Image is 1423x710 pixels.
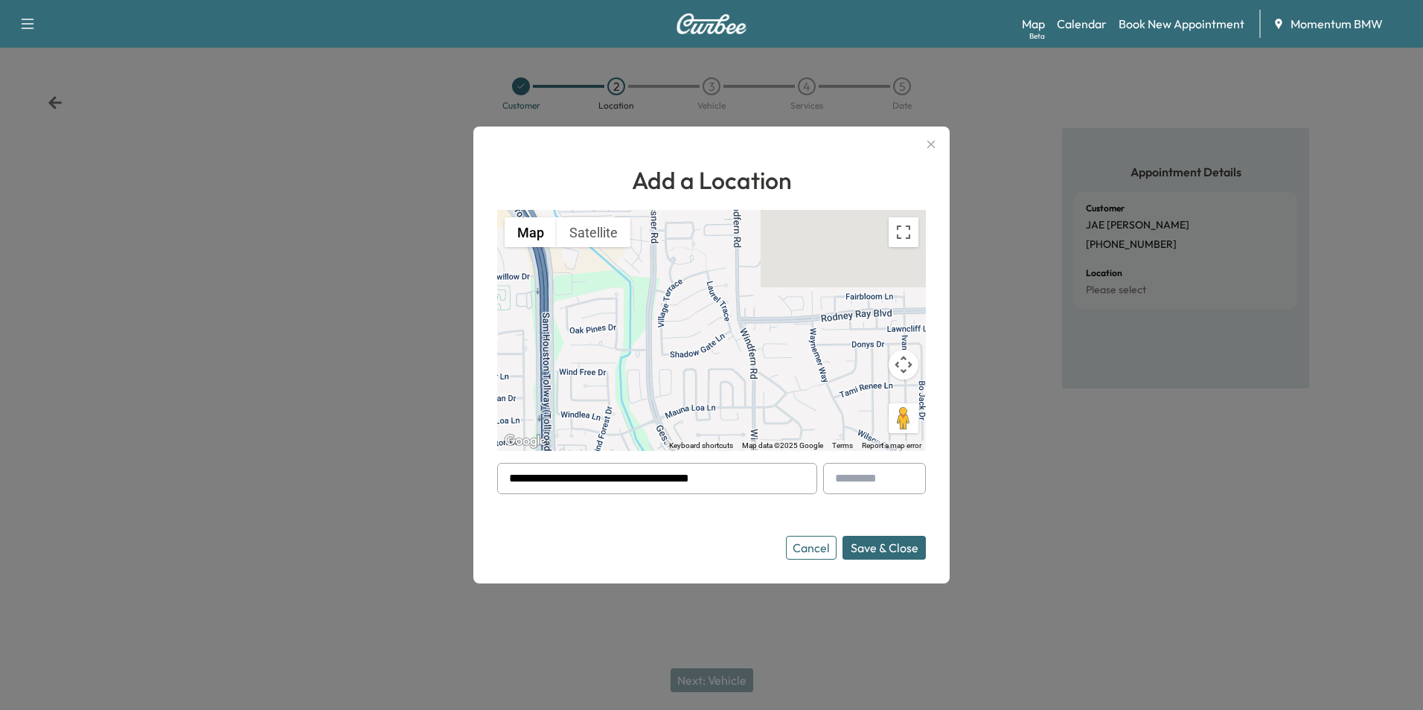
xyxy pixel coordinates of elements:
[497,162,926,198] h1: Add a Location
[889,350,918,380] button: Map camera controls
[786,536,837,560] button: Cancel
[505,217,557,247] button: Show street map
[501,432,550,451] a: Open this area in Google Maps (opens a new window)
[501,432,550,451] img: Google
[842,536,926,560] button: Save & Close
[1022,15,1045,33] a: MapBeta
[669,441,733,451] button: Keyboard shortcuts
[1119,15,1244,33] a: Book New Appointment
[889,403,918,433] button: Drag Pegman onto the map to open Street View
[1029,31,1045,42] div: Beta
[832,441,853,450] a: Terms
[889,217,918,247] button: Toggle fullscreen view
[862,441,921,450] a: Report a map error
[676,13,747,34] img: Curbee Logo
[1057,15,1107,33] a: Calendar
[557,217,630,247] button: Show satellite imagery
[1291,15,1383,33] span: Momentum BMW
[742,441,823,450] span: Map data ©2025 Google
